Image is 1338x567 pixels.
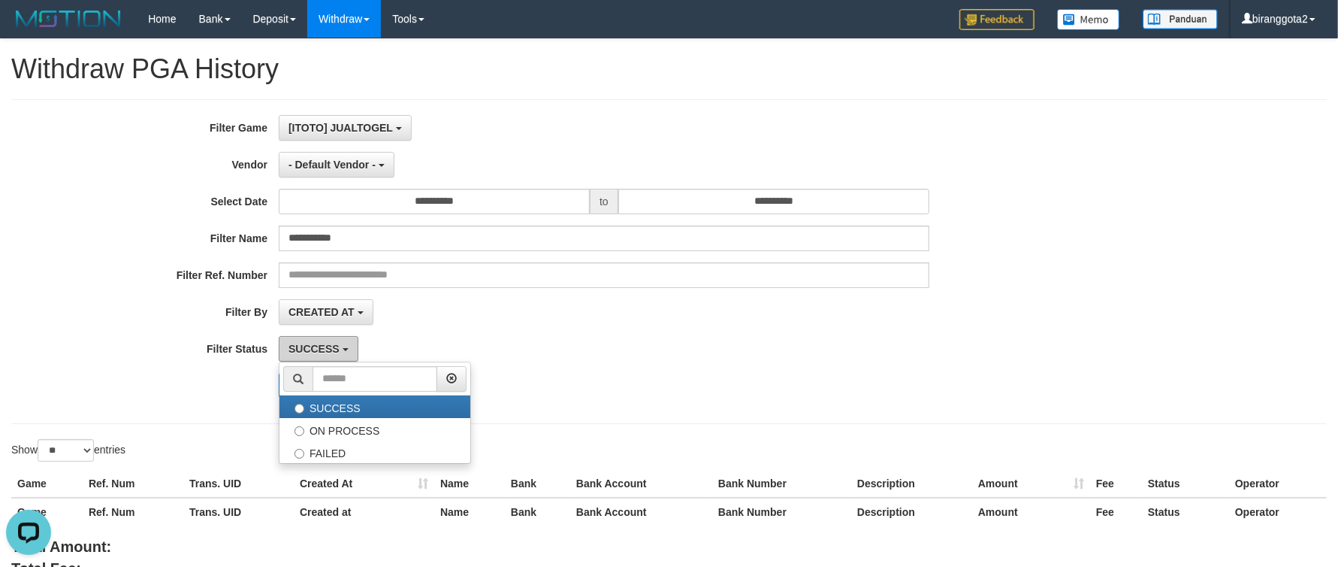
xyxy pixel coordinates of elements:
[288,306,355,318] span: CREATED AT
[1229,470,1327,498] th: Operator
[279,441,470,463] label: FAILED
[288,122,393,134] span: [ITOTO] JUALTOGEL
[294,404,304,414] input: SUCCESS
[1057,9,1120,30] img: Button%20Memo.svg
[712,470,851,498] th: Bank Number
[279,299,373,325] button: CREATED AT
[1143,9,1218,29] img: panduan.png
[1090,470,1142,498] th: Fee
[11,439,125,462] label: Show entries
[851,470,972,498] th: Description
[288,159,376,171] span: - Default Vendor -
[279,115,412,141] button: [ITOTO] JUALTOGEL
[570,498,712,526] th: Bank Account
[294,498,434,526] th: Created at
[294,449,304,459] input: FAILED
[11,8,125,30] img: MOTION_logo.png
[279,152,394,177] button: - Default Vendor -
[38,439,94,462] select: Showentries
[712,498,851,526] th: Bank Number
[959,9,1034,30] img: Feedback.jpg
[294,470,434,498] th: Created At
[1229,498,1327,526] th: Operator
[183,470,294,498] th: Trans. UID
[294,426,304,436] input: ON PROCESS
[1090,498,1142,526] th: Fee
[570,470,712,498] th: Bank Account
[434,470,505,498] th: Name
[6,6,51,51] button: Open LiveChat chat widget
[11,470,83,498] th: Game
[11,54,1327,84] h1: Withdraw PGA History
[279,336,358,362] button: SUCCESS
[972,498,1090,526] th: Amount
[279,418,470,441] label: ON PROCESS
[590,189,618,214] span: to
[972,470,1090,498] th: Amount
[11,498,83,526] th: Game
[434,498,505,526] th: Name
[83,498,183,526] th: Ref. Num
[183,498,294,526] th: Trans. UID
[288,343,340,355] span: SUCCESS
[505,470,570,498] th: Bank
[851,498,972,526] th: Description
[1142,470,1229,498] th: Status
[83,470,183,498] th: Ref. Num
[1142,498,1229,526] th: Status
[279,396,470,418] label: SUCCESS
[505,498,570,526] th: Bank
